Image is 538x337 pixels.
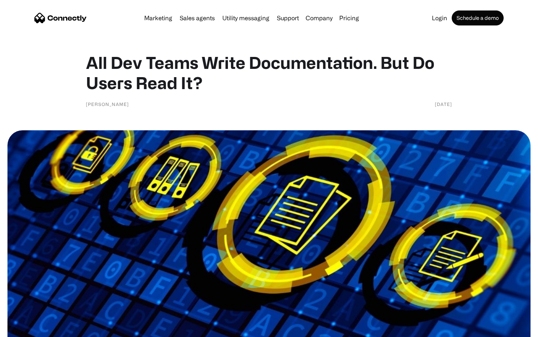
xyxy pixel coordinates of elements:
[15,324,45,334] ul: Language list
[306,13,333,23] div: Company
[274,15,302,21] a: Support
[219,15,272,21] a: Utility messaging
[177,15,218,21] a: Sales agents
[452,10,504,25] a: Schedule a demo
[141,15,175,21] a: Marketing
[86,52,452,93] h1: All Dev Teams Write Documentation. But Do Users Read It?
[86,100,129,108] div: [PERSON_NAME]
[435,100,452,108] div: [DATE]
[429,15,450,21] a: Login
[336,15,362,21] a: Pricing
[7,324,45,334] aside: Language selected: English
